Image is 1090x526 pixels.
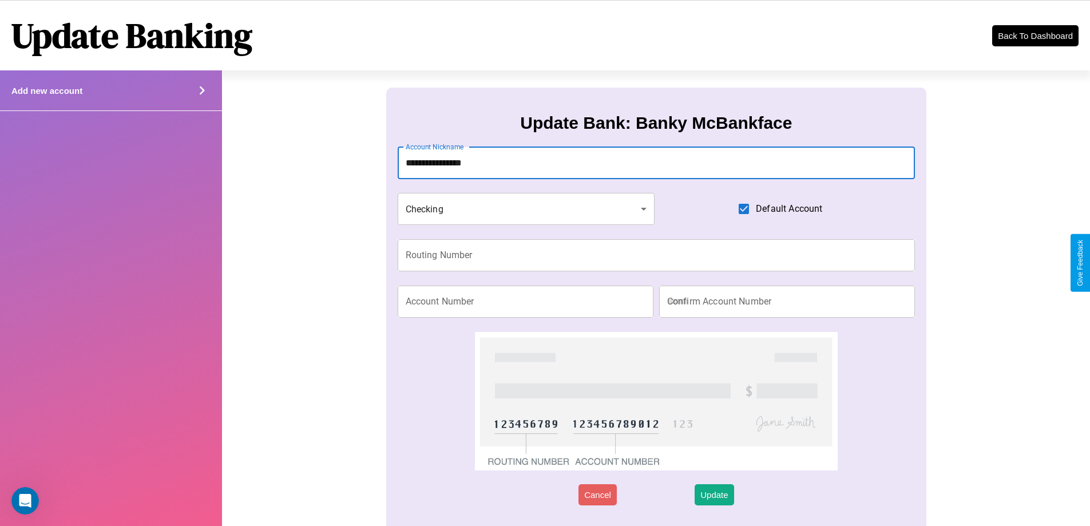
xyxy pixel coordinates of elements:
iframe: Intercom live chat [11,487,39,515]
div: Give Feedback [1076,240,1084,286]
h3: Update Bank: Banky McBankface [520,113,792,133]
h1: Update Banking [11,12,252,59]
button: Back To Dashboard [992,25,1079,46]
img: check [475,332,837,470]
div: Checking [398,193,655,225]
label: Account Nickname [406,142,464,152]
h4: Add new account [11,86,82,96]
button: Update [695,484,734,505]
button: Cancel [578,484,617,505]
span: Default Account [756,202,822,216]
